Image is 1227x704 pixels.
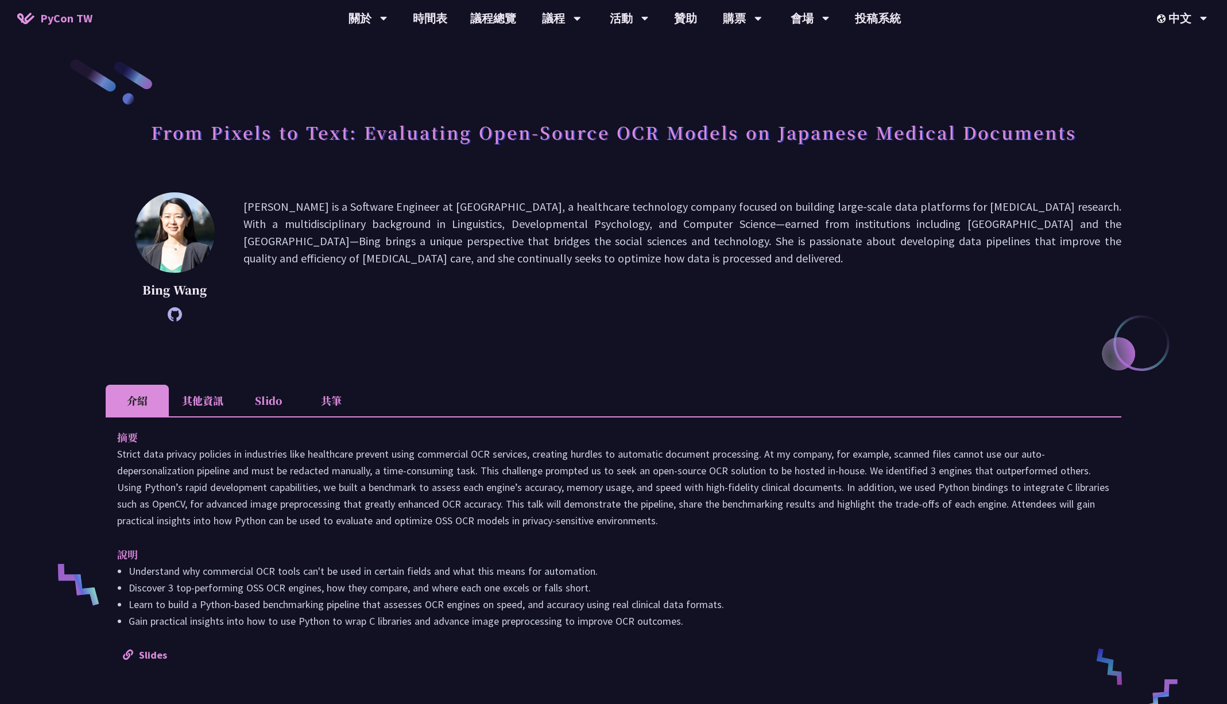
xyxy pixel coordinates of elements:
[40,10,92,27] span: PyCon TW
[129,579,1110,596] li: Discover 3 top-performing OSS OCR engines, how they compare, and where each one excels or falls s...
[129,596,1110,613] li: Learn to build a Python-based benchmarking pipeline that assesses OCR engines on speed, and accur...
[17,13,34,24] img: Home icon of PyCon TW 2025
[134,192,215,273] img: Bing Wang
[106,385,169,416] li: 介紹
[117,446,1110,529] p: Strict data privacy policies in industries like healthcare prevent using commercial OCR services,...
[129,613,1110,629] li: Gain practical insights into how to use Python to wrap C libraries and advance image preprocessin...
[243,198,1121,316] p: [PERSON_NAME] is a Software Engineer at [GEOGRAPHIC_DATA], a healthcare technology company focuse...
[117,429,1087,446] p: 摘要
[134,281,215,299] p: Bing Wang
[129,563,1110,579] li: Understand why commercial OCR tools can't be used in certain fields and what this means for autom...
[300,385,363,416] li: 共筆
[237,385,300,416] li: Slido
[1157,14,1168,23] img: Locale Icon
[117,546,1087,563] p: 說明
[151,115,1077,149] h1: From Pixels to Text: Evaluating Open-Source OCR Models on Japanese Medical Documents
[169,385,237,416] li: 其他資訊
[123,648,167,662] a: Slides
[6,4,104,33] a: PyCon TW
